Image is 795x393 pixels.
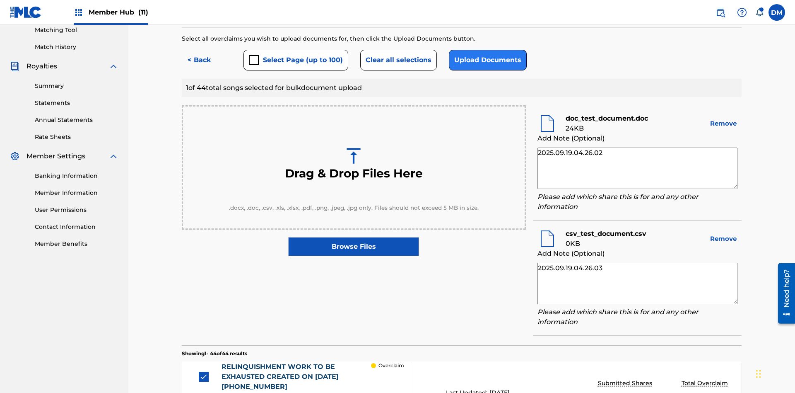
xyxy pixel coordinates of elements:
div: Select all overclaims you wish to upload documents for, then click the Upload Documents button. [182,34,742,43]
img: checkbox [200,373,208,381]
button: Remove [709,119,737,129]
button: < Back [182,50,231,70]
b: doc_test_document.doc [566,114,648,122]
h3: Drag & Drop Files Here [285,166,423,181]
div: 1 of 44 total songs selected for bulk document upload [182,79,742,97]
div: RELINQUISHMENT WORK TO BE EXHAUSTED CREATED ON [DATE][PHONE_NUMBER] [199,362,371,392]
div: Notifications [755,8,764,17]
div: User Menu [768,4,785,21]
a: Matching Tool [35,26,118,34]
button: Clear all selections [360,50,437,70]
a: User Permissions [35,206,118,214]
i: Please add which share this is for and any other information [537,193,699,211]
img: search [715,7,725,17]
label: Browse Files [288,237,419,256]
iframe: Resource Center [772,260,795,328]
div: Help [734,4,750,21]
a: Rate Sheets [35,133,118,141]
img: expand [108,61,118,71]
span: (11) [138,8,148,16]
img: upload [343,146,364,166]
p: Showing 1 - 44 of 44 results [182,350,247,357]
button: Upload Documents [449,50,527,70]
button: Remove [709,234,737,244]
span: .docx, .doc, .csv, .xls, .xlsx, .pdf, .png, .jpeg, .jpg only. Files should not exceed 5 MB in size. [229,204,479,212]
span: Member Hub [89,7,148,17]
div: 24 KB [566,124,701,133]
p: Submitted Shares [598,379,654,388]
span: Royalties [26,61,57,71]
img: Top Rightsholders [74,7,84,17]
div: Drag [756,361,761,386]
a: Member Information [35,189,118,197]
span: Member Settings [26,151,85,161]
div: Add Note (Optional) [537,249,737,259]
img: Royalties [10,61,20,71]
a: Statements [35,99,118,107]
a: Summary [35,82,118,90]
div: Add Note (Optional) [537,133,737,143]
a: Public Search [712,4,729,21]
img: help [737,7,747,17]
i: Please add which share this is for and any other information [537,308,699,326]
a: Match History [35,43,118,51]
a: Annual Statements [35,116,118,124]
textarea: 2025.09.19.04.26.03 [537,263,737,304]
a: Member Benefits [35,240,118,248]
iframe: Chat Widget [754,353,795,393]
img: MLC Logo [10,6,42,18]
p: Overclaim [378,362,404,369]
img: file-icon [537,114,557,133]
textarea: 2025.09.19.04.26.02 [537,148,737,189]
div: 0 KB [566,239,701,249]
b: csv_test_document.csv [566,230,646,238]
a: Banking Information [35,172,118,180]
img: Member Settings [10,151,20,161]
img: file-icon [537,229,557,249]
button: Select Page (up to 100) [243,50,348,70]
a: Contact Information [35,223,118,231]
p: Total Overclaim [682,379,730,388]
img: expand [108,151,118,161]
